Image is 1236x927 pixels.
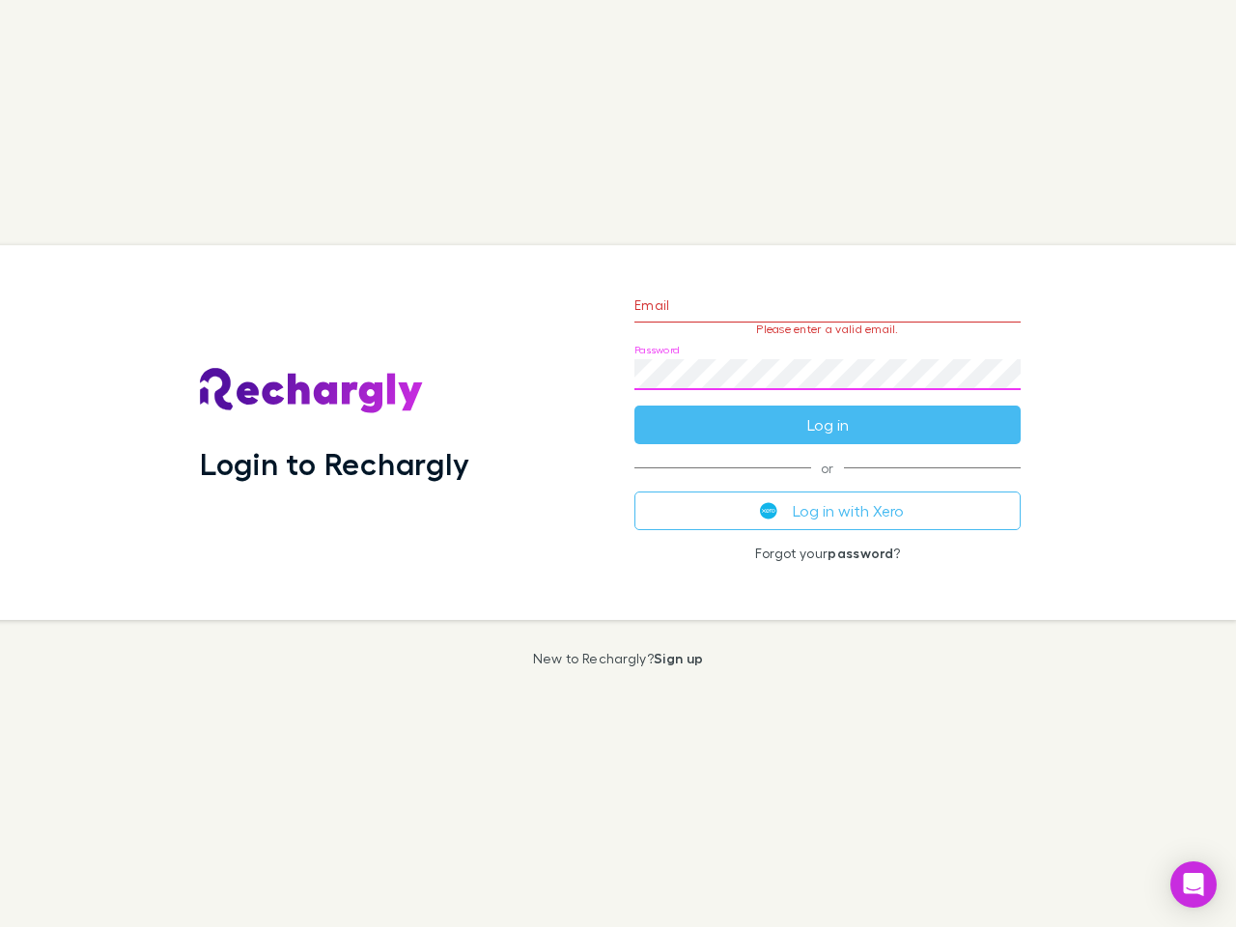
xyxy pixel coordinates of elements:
[634,343,680,357] label: Password
[200,368,424,414] img: Rechargly's Logo
[634,323,1021,336] p: Please enter a valid email.
[828,545,893,561] a: password
[1170,861,1217,908] div: Open Intercom Messenger
[634,546,1021,561] p: Forgot your ?
[654,650,703,666] a: Sign up
[634,406,1021,444] button: Log in
[634,492,1021,530] button: Log in with Xero
[200,445,469,482] h1: Login to Rechargly
[760,502,777,520] img: Xero's logo
[533,651,704,666] p: New to Rechargly?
